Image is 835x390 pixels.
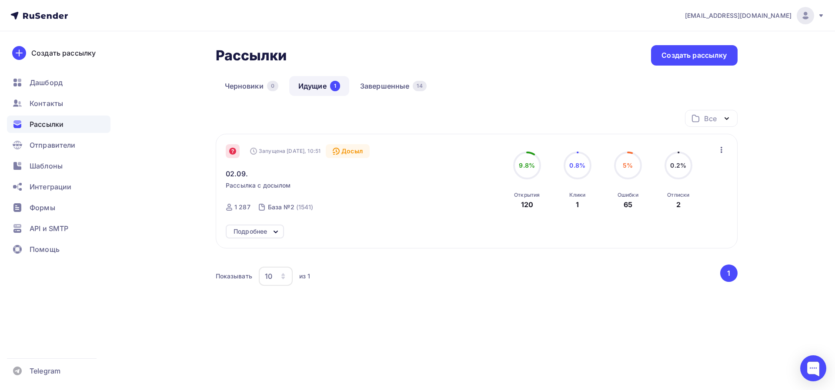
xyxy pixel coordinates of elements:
[289,76,349,96] a: Идущие1
[30,98,63,109] span: Контакты
[216,47,287,64] h2: Рассылки
[30,202,55,213] span: Формы
[7,199,110,216] a: Формы
[704,113,716,124] div: Все
[670,162,686,169] span: 0.2%
[576,199,579,210] div: 1
[569,192,585,198] div: Клики
[30,161,63,171] span: Шаблоны
[296,203,314,212] div: (1541)
[667,192,689,198] div: Отписки
[267,81,278,91] div: 0
[30,223,68,234] span: API и SMTP
[7,95,110,112] a: Контакты
[234,203,250,212] div: 1 287
[31,48,96,58] div: Создать рассылку
[514,192,540,198] div: Открытия
[30,182,71,192] span: Интеграции
[413,81,426,91] div: 14
[326,144,370,158] div: Досыл
[30,366,60,376] span: Telegram
[30,140,76,150] span: Отправители
[267,200,314,214] a: База №2 (1541)
[720,264,738,282] button: Go to page 1
[258,266,293,286] button: 10
[618,192,638,198] div: Ошибки
[330,81,340,91] div: 1
[226,181,291,190] span: Рассылка с досылом
[7,136,110,154] a: Отправители
[685,11,792,20] span: [EMAIL_ADDRESS][DOMAIN_NAME]
[718,264,738,282] ul: Pagination
[226,169,248,179] span: 02.09.
[623,162,633,169] span: 5%
[685,7,825,24] a: [EMAIL_ADDRESS][DOMAIN_NAME]
[30,119,63,129] span: Рассылки
[569,162,585,169] span: 0.8%
[7,116,110,133] a: Рассылки
[521,199,533,210] div: 120
[519,162,535,169] span: 9.8%
[265,271,272,281] div: 10
[7,74,110,91] a: Дашборд
[7,157,110,175] a: Шаблоны
[216,272,252,281] div: Показывать
[30,244,60,254] span: Помощь
[216,76,287,96] a: Черновики0
[661,50,727,60] div: Создать рассылку
[685,110,738,127] button: Все
[268,203,294,212] div: База №2
[234,226,267,237] div: Подробнее
[624,199,632,210] div: 65
[351,76,436,96] a: Завершенные14
[30,77,63,88] span: Дашборд
[250,148,321,155] div: Запущена [DATE], 10:51
[676,199,681,210] div: 2
[299,272,311,281] div: из 1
